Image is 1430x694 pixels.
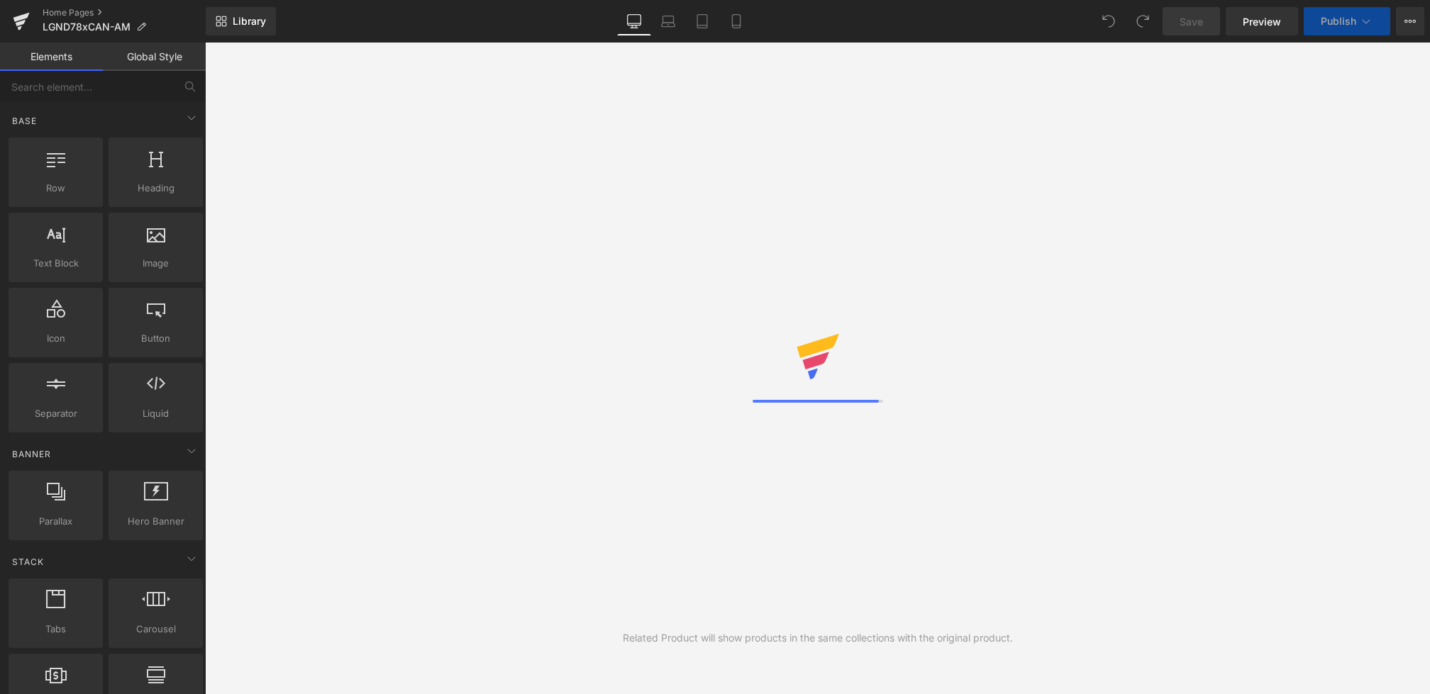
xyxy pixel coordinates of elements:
[1396,7,1424,35] button: More
[206,7,276,35] a: New Library
[13,406,99,421] span: Separator
[623,630,1013,646] div: Related Product will show products in the same collections with the original product.
[113,514,199,529] span: Hero Banner
[1094,7,1123,35] button: Undo
[651,7,685,35] a: Laptop
[13,181,99,196] span: Row
[1243,14,1281,29] span: Preview
[719,7,753,35] a: Mobile
[113,181,199,196] span: Heading
[11,555,45,569] span: Stack
[1129,7,1157,35] button: Redo
[113,256,199,271] span: Image
[11,114,38,128] span: Base
[1304,7,1390,35] button: Publish
[1226,7,1298,35] a: Preview
[617,7,651,35] a: Desktop
[43,21,131,33] span: LGND78xCAN-AM
[113,406,199,421] span: Liquid
[13,331,99,346] span: Icon
[685,7,719,35] a: Tablet
[103,43,206,71] a: Global Style
[13,256,99,271] span: Text Block
[43,7,206,18] a: Home Pages
[13,514,99,529] span: Parallax
[13,622,99,637] span: Tabs
[1321,16,1356,27] span: Publish
[233,15,266,28] span: Library
[1180,14,1203,29] span: Save
[113,331,199,346] span: Button
[113,622,199,637] span: Carousel
[11,447,52,461] span: Banner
